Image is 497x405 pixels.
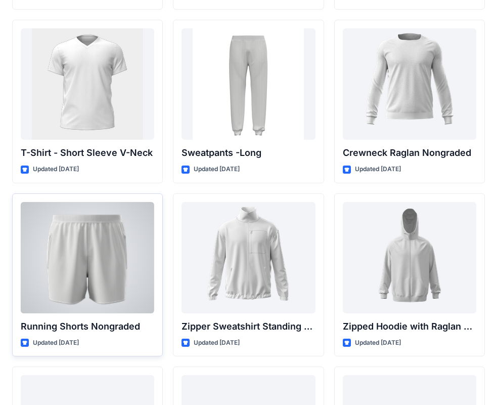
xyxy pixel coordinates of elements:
p: T-Shirt - Short Sleeve V-Neck [21,146,154,160]
a: Crewneck Raglan Nongraded [343,28,476,140]
p: Running Shorts Nongraded [21,319,154,334]
p: Updated [DATE] [194,338,240,348]
p: Updated [DATE] [33,164,79,175]
a: Zipped Hoodie with Raglan Sleeve Nongraded [343,202,476,313]
p: Updated [DATE] [194,164,240,175]
p: Crewneck Raglan Nongraded [343,146,476,160]
p: Updated [DATE] [355,338,401,348]
p: Updated [DATE] [355,164,401,175]
a: Running Shorts Nongraded [21,202,154,313]
a: Zipper Sweatshirt Standing Collar Nongraded [182,202,315,313]
p: Zipper Sweatshirt Standing Collar Nongraded [182,319,315,334]
p: Zipped Hoodie with Raglan Sleeve Nongraded [343,319,476,334]
p: Updated [DATE] [33,338,79,348]
p: Sweatpants -Long [182,146,315,160]
a: Sweatpants -Long [182,28,315,140]
a: T-Shirt - Short Sleeve V-Neck [21,28,154,140]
